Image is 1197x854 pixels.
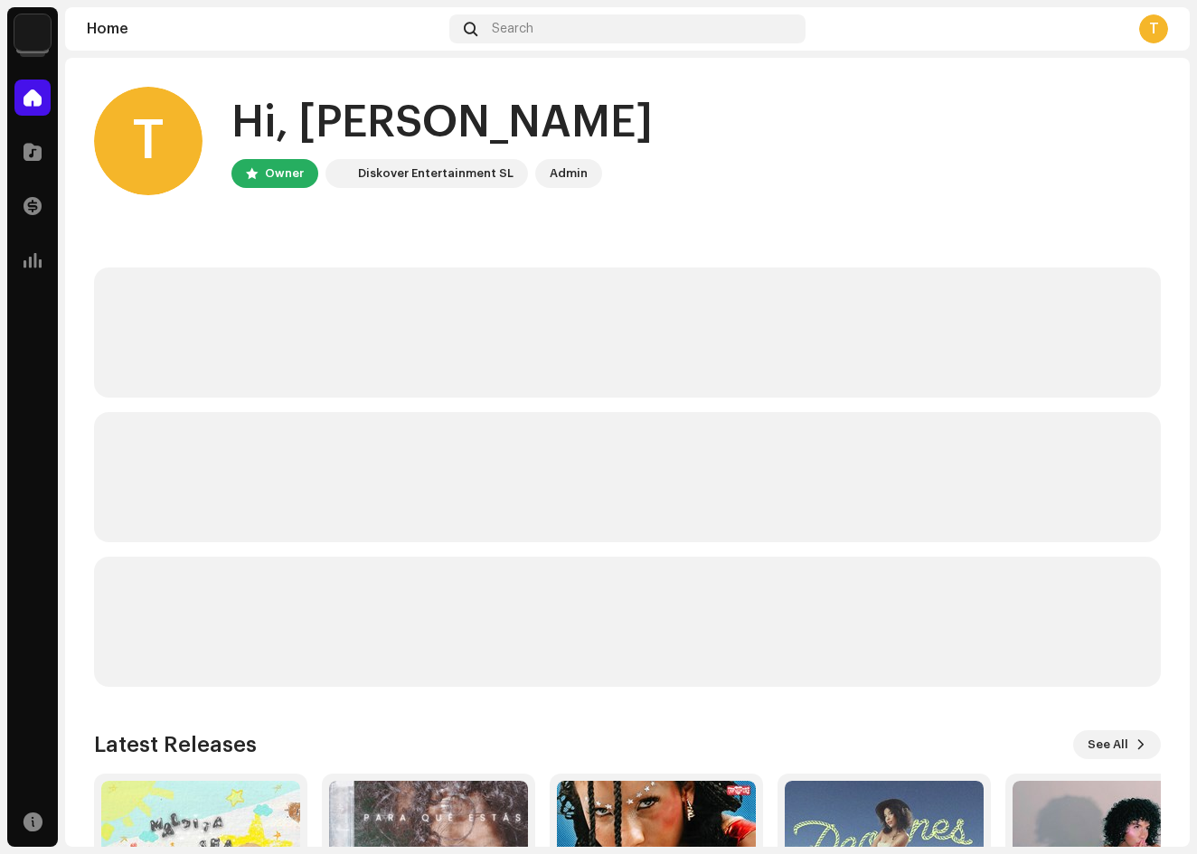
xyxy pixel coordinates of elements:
div: Admin [550,163,588,184]
div: Owner [265,163,304,184]
div: T [1139,14,1168,43]
img: 297a105e-aa6c-4183-9ff4-27133c00f2e2 [14,14,51,51]
div: Home [87,22,442,36]
div: Hi, [PERSON_NAME] [231,94,653,152]
span: Search [492,22,533,36]
button: See All [1073,730,1161,759]
img: 297a105e-aa6c-4183-9ff4-27133c00f2e2 [329,163,351,184]
div: T [94,87,203,195]
span: See All [1088,727,1128,763]
div: Diskover Entertainment SL [358,163,514,184]
h3: Latest Releases [94,730,257,759]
